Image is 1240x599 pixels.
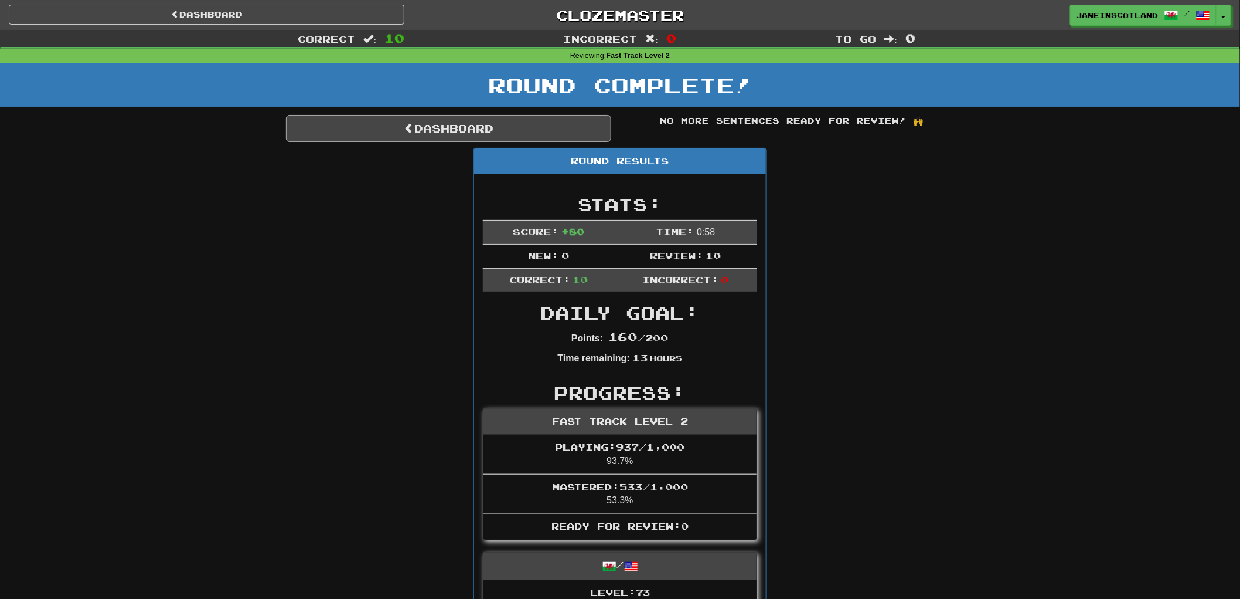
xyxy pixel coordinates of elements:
span: : [646,34,659,44]
span: 0 [666,31,676,45]
span: 0 [561,250,569,261]
span: JaneinScotland [1077,10,1159,21]
span: : [364,34,377,44]
strong: Points: [571,333,603,343]
div: Round Results [474,148,766,174]
span: : [885,34,898,44]
h1: Round Complete! [4,73,1236,97]
li: 93.7% [483,435,757,475]
span: / [1184,9,1190,18]
span: Incorrect: [642,274,718,285]
span: New: [528,250,558,261]
span: 0 [905,31,915,45]
h2: Stats: [483,195,757,214]
span: Time: [656,226,694,237]
li: 53.3% [483,474,757,515]
span: / 200 [608,332,669,343]
div: Fast Track Level 2 [483,409,757,435]
span: 160 [608,330,638,344]
span: To go [836,33,877,45]
a: Clozemaster [422,5,817,25]
strong: Time remaining: [558,353,630,363]
div: No more sentences ready for review! 🙌 [629,115,954,127]
span: Incorrect [564,33,638,45]
h2: Progress: [483,383,757,402]
span: 0 [721,274,729,285]
span: Review: [650,250,703,261]
span: Correct [298,33,356,45]
a: Dashboard [286,115,611,142]
span: Mastered: 533 / 1,000 [552,481,688,492]
span: Correct: [509,274,570,285]
span: Level: 73 [590,587,650,598]
span: 10 [706,250,721,261]
span: 13 [632,352,648,363]
span: 10 [384,31,404,45]
span: + 80 [561,226,584,237]
span: 0 : 58 [697,227,715,237]
span: 10 [573,274,588,285]
span: Ready for Review: 0 [551,520,689,532]
a: JaneinScotland / [1070,5,1217,26]
small: Hours [650,353,682,363]
span: Score: [513,226,558,237]
strong: Fast Track Level 2 [607,52,670,60]
h2: Daily Goal: [483,303,757,323]
a: Dashboard [9,5,404,25]
div: / [483,553,757,580]
span: Playing: 937 / 1,000 [556,441,685,452]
